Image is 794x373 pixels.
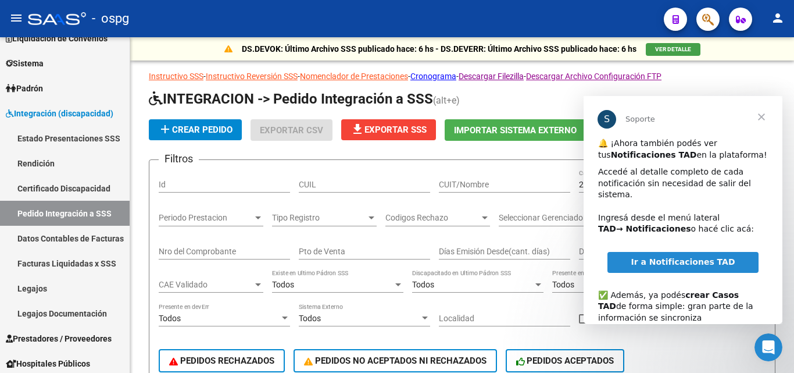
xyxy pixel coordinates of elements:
[149,70,775,83] p: - - - - -
[158,122,172,136] mat-icon: add
[272,213,366,223] span: Tipo Registro
[526,72,661,81] a: Descargar Archivo Configuración FTP
[584,96,782,324] iframe: Intercom live chat mensaje
[159,213,253,223] span: Periodo Prestacion
[206,72,298,81] a: Instructivo Reversión SSS
[242,42,636,55] p: DS.DEVOK: Último Archivo SSS publicado hace: 6 hs - DS.DEVERR: Último Archivo SSS publicado hace:...
[516,356,614,366] span: PEDIDOS ACEPTADOS
[433,95,460,106] span: (alt+e)
[350,125,427,135] span: Exportar SSS
[6,82,43,95] span: Padrón
[169,356,274,366] span: PEDIDOS RECHAZADOS
[158,125,233,135] span: Crear Pedido
[159,349,285,372] button: PEDIDOS RECHAZADOS
[6,32,108,45] span: Liquidación de Convenios
[15,182,184,262] div: ✅ Además, ya podés de forma simple: gran parte de la información se sincroniza automáticamente y ...
[149,119,242,140] button: Crear Pedido
[299,314,321,323] span: Todos
[771,11,785,25] mat-icon: person
[9,11,23,25] mat-icon: menu
[260,125,323,136] span: Exportar CSV
[499,213,593,223] span: Seleccionar Gerenciador
[300,72,408,81] a: Nomenclador de Prestaciones
[655,46,691,52] span: VER DETALLE
[6,57,44,70] span: Sistema
[341,119,436,140] button: Exportar SSS
[6,332,112,345] span: Prestadores / Proveedores
[506,349,625,372] button: PEDIDOS ACEPTADOS
[579,180,607,189] span: 202508
[646,43,700,56] button: VER DETALLE
[410,72,456,81] a: Cronograma
[459,72,524,81] a: Descargar Filezilla
[385,213,480,223] span: Codigos Rechazo
[412,280,434,289] span: Todos
[445,119,586,141] button: Importar Sistema Externo
[350,122,364,136] mat-icon: file_download
[304,356,487,366] span: PEDIDOS NO ACEPTADOS NI RECHAZADOS
[552,280,574,289] span: Todos
[294,349,497,372] button: PEDIDOS NO ACEPTADOS NI RECHAZADOS
[149,91,433,107] span: INTEGRACION -> Pedido Integración a SSS
[251,119,332,141] button: Exportar CSV
[159,314,181,323] span: Todos
[272,280,294,289] span: Todos
[6,107,113,120] span: Integración (discapacidad)
[454,125,577,136] span: Importar Sistema Externo
[159,151,199,167] h3: Filtros
[159,280,253,290] span: CAE Validado
[149,72,203,81] a: Instructivo SSS
[6,357,90,370] span: Hospitales Públicos
[754,333,782,361] iframe: Intercom live chat
[92,6,129,31] span: - ospg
